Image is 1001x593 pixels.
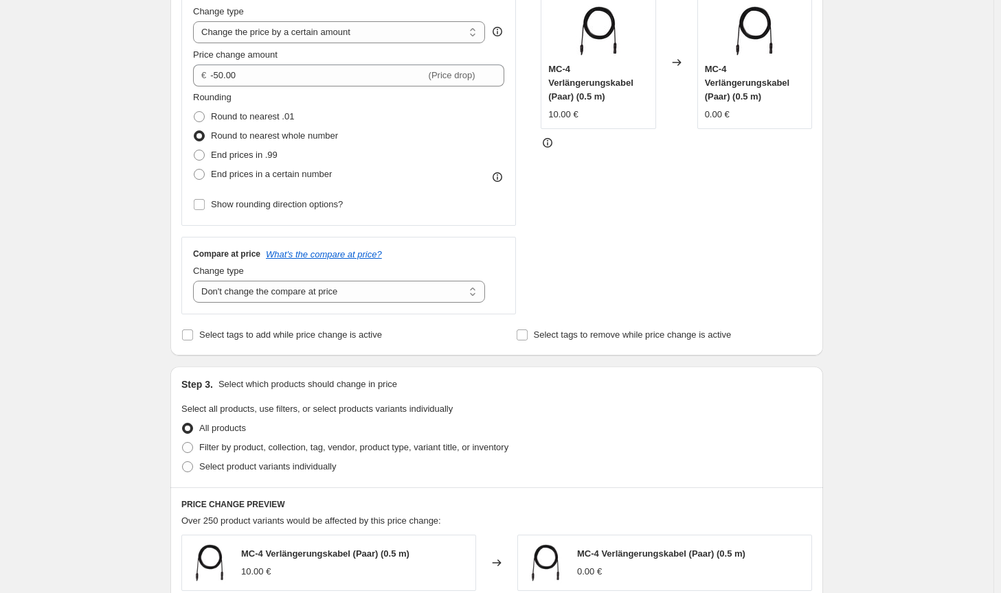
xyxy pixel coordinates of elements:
[211,169,332,179] span: End prices in a certain number
[705,64,790,102] span: MC-4 Verlängerungskabel (Paar) (0.5 m)
[181,515,441,526] span: Over 250 product variants would be affected by this price change:
[211,130,338,141] span: Round to nearest whole number
[201,70,206,80] span: €
[211,111,294,121] span: Round to nearest .01
[210,65,425,86] input: -10.00
[705,108,730,121] div: 0.00 €
[193,6,244,16] span: Change type
[534,329,732,340] span: Select tags to remove while price change is active
[181,499,812,510] h6: PRICE CHANGE PREVIEW
[241,565,271,579] div: 10.00 €
[193,248,260,259] h3: Compare at price
[181,377,213,391] h2: Step 3.
[193,49,278,60] span: Price change amount
[189,542,230,583] img: kabel.3_1_80x.webp
[241,548,409,559] span: MC-4 Verlängerungskabel (Paar) (0.5 m)
[199,461,336,472] span: Select product variants individually
[218,377,397,391] p: Select which products should change in price
[577,565,602,579] div: 0.00 €
[266,249,382,259] button: What's the compare at price?
[199,442,508,452] span: Filter by product, collection, tag, vendor, product type, variant title, or inventory
[548,108,578,121] div: 10.00 €
[211,199,343,209] span: Show rounding direction options?
[727,3,782,58] img: kabel.3_1_80x.webp
[193,266,244,276] span: Change type
[571,3,626,58] img: kabel.3_1_80x.webp
[491,25,504,38] div: help
[525,542,566,583] img: kabel.3_1_80x.webp
[429,70,475,80] span: (Price drop)
[199,329,382,340] span: Select tags to add while price change is active
[199,423,246,433] span: All products
[193,92,232,102] span: Rounding
[548,64,633,102] span: MC-4 Verlängerungskabel (Paar) (0.5 m)
[577,548,745,559] span: MC-4 Verlängerungskabel (Paar) (0.5 m)
[211,150,278,160] span: End prices in .99
[181,404,453,414] span: Select all products, use filters, or select products variants individually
